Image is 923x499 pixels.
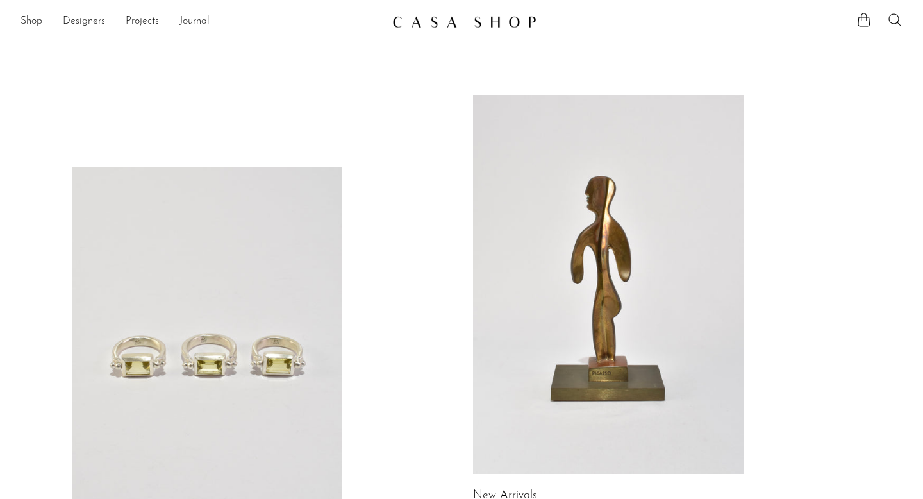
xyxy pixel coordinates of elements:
nav: Desktop navigation [21,11,382,33]
ul: NEW HEADER MENU [21,11,382,33]
a: Projects [126,13,159,30]
a: Designers [63,13,105,30]
a: Shop [21,13,42,30]
a: Journal [179,13,210,30]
